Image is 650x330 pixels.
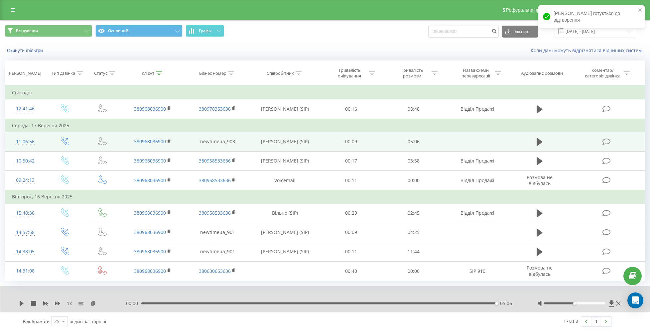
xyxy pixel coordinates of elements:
[185,132,250,151] td: newtimeua_903
[445,99,510,119] td: Відділ Продажі
[142,70,154,76] div: Клієнт
[23,318,50,324] span: Відображати
[382,99,445,119] td: 08:48
[12,207,39,220] div: 15:48:36
[382,203,445,223] td: 02:45
[495,302,498,305] div: Accessibility label
[382,132,445,151] td: 05:06
[394,67,430,79] div: Тривалість розмови
[382,262,445,281] td: 00:00
[250,203,320,223] td: Вільно (SIP)
[527,265,553,277] span: Розмова не відбулась
[199,268,231,274] a: 380630653636
[16,28,38,34] span: Всі дзвінки
[126,300,141,307] span: 00:00
[12,155,39,167] div: 10:50:42
[134,158,166,164] a: 380968036900
[521,70,563,76] div: Аудіозапис розмови
[199,29,212,33] span: Графік
[134,138,166,145] a: 380968036900
[199,177,231,183] a: 380958533636
[638,7,643,14] button: close
[5,48,46,54] button: Скинути фільтри
[250,99,320,119] td: [PERSON_NAME] (SIP)
[428,26,499,38] input: Пошук за номером
[445,203,510,223] td: Відділ Продажі
[591,317,601,326] a: 1
[564,318,578,324] div: 1 - 8 з 8
[445,262,510,281] td: SIP 910
[5,25,92,37] button: Всі дзвінки
[320,99,382,119] td: 00:16
[95,25,183,37] button: Основний
[382,151,445,170] td: 03:58
[382,171,445,190] td: 00:00
[69,318,106,324] span: рядків на сторінці
[5,190,645,203] td: Вівторок, 16 Вересня 2025
[573,302,576,305] div: Accessibility label
[506,7,555,13] span: Реферальна програма
[320,151,382,170] td: 00:17
[12,102,39,115] div: 12:41:46
[382,223,445,242] td: 04:25
[320,132,382,151] td: 00:09
[134,268,166,274] a: 380968036900
[199,70,226,76] div: Бізнес номер
[320,262,382,281] td: 00:40
[250,151,320,170] td: [PERSON_NAME] (SIP)
[134,248,166,255] a: 380968036900
[199,106,231,112] a: 380978353636
[250,242,320,261] td: [PERSON_NAME] (SIP)
[185,242,250,261] td: newtimeua_901
[186,25,224,37] button: Графік
[5,119,645,132] td: Середа, 17 Вересня 2025
[94,70,107,76] div: Статус
[382,242,445,261] td: 11:44
[500,300,512,307] span: 05:06
[320,223,382,242] td: 00:09
[250,223,320,242] td: [PERSON_NAME] (SIP)
[320,171,382,190] td: 00:11
[199,210,231,216] a: 380958533636
[134,229,166,235] a: 380968036900
[199,158,231,164] a: 380958533636
[332,67,367,79] div: Тривалість очікування
[627,292,643,308] div: Open Intercom Messenger
[458,67,493,79] div: Назва схеми переадресації
[134,106,166,112] a: 380968036900
[134,210,166,216] a: 380968036900
[250,171,320,190] td: Voicemail
[12,265,39,277] div: 14:31:08
[250,132,320,151] td: [PERSON_NAME] (SIP)
[185,223,250,242] td: newtimeua_901
[445,171,510,190] td: Відділ Продажі
[531,47,645,54] a: Коли дані можуть відрізнятися вiд інших систем
[320,203,382,223] td: 00:29
[267,70,294,76] div: Співробітник
[320,242,382,261] td: 00:11
[67,300,72,307] span: 1 x
[538,5,645,28] div: [PERSON_NAME] готується до відтворення
[52,70,75,76] div: Тип дзвінка
[12,135,39,148] div: 11:06:56
[8,70,41,76] div: [PERSON_NAME]
[502,26,538,38] button: Експорт
[583,67,622,79] div: Коментар/категорія дзвінка
[134,177,166,183] a: 380968036900
[12,226,39,239] div: 14:57:58
[12,174,39,187] div: 09:24:13
[54,318,60,325] div: 25
[5,86,645,99] td: Сьогодні
[445,151,510,170] td: Відділ Продажі
[527,174,553,186] span: Розмова не відбулась
[12,245,39,258] div: 14:38:05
